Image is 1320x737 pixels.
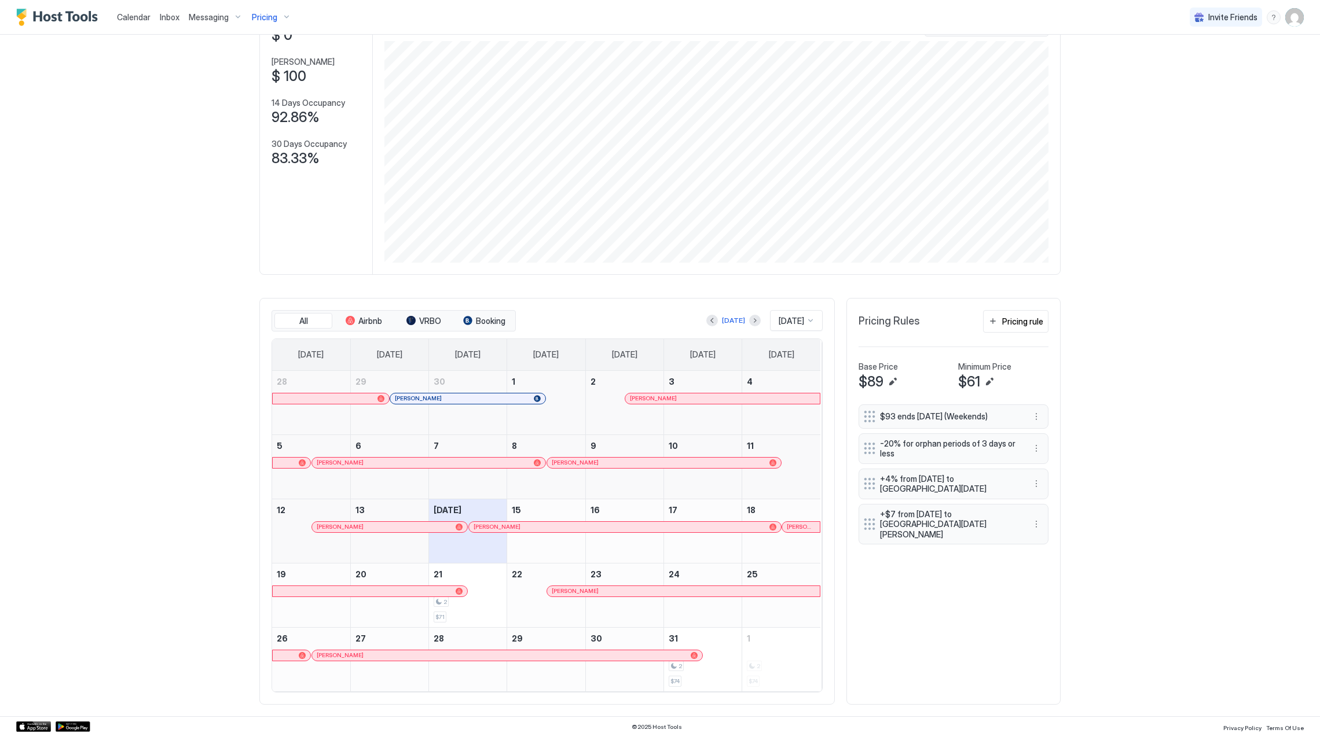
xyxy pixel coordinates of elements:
span: 16 [591,505,600,515]
span: © 2025 Host Tools [632,723,682,731]
span: 26 [277,633,288,643]
td: October 26, 2025 [272,627,350,691]
div: [PERSON_NAME] [552,459,776,466]
span: $ 0 [272,27,292,44]
span: 30 [591,633,602,643]
span: 92.86% [272,109,320,126]
span: $93 ends [DATE] (Weekends) [880,411,1018,422]
div: App Store [16,721,51,732]
a: October 23, 2025 [586,563,663,585]
a: October 2, 2025 [586,371,663,392]
a: October 11, 2025 [742,435,820,456]
a: October 26, 2025 [272,628,350,649]
td: October 31, 2025 [663,627,742,691]
span: [PERSON_NAME] [317,651,364,659]
button: Pricing rule [983,310,1048,333]
span: Base Price [859,362,898,372]
a: November 1, 2025 [742,628,820,649]
a: September 28, 2025 [272,371,350,392]
button: VRBO [395,313,453,329]
span: 23 [591,569,602,579]
div: $93 ends [DATE] (Weekends) menu [859,404,1048,429]
span: Messaging [189,12,229,23]
span: [PERSON_NAME] [317,523,364,530]
span: [DATE] [690,349,716,360]
span: 2 [591,377,596,386]
button: Edit [982,375,996,389]
a: Calendar [117,11,151,23]
span: Minimum Price [958,362,1011,372]
div: Google Play Store [56,721,90,732]
span: 1 [512,377,515,386]
span: 4 [747,377,753,386]
div: [PERSON_NAME] [630,395,815,402]
td: September 30, 2025 [429,371,507,435]
a: October 5, 2025 [272,435,350,456]
a: Host Tools Logo [16,9,103,26]
span: 19 [277,569,286,579]
a: October 22, 2025 [507,563,585,585]
span: Invite Friends [1208,12,1257,23]
div: User profile [1285,8,1304,27]
span: $71 [435,613,445,621]
a: October 10, 2025 [664,435,742,456]
td: October 14, 2025 [429,499,507,563]
a: October 18, 2025 [742,499,820,521]
td: October 16, 2025 [585,499,663,563]
td: November 1, 2025 [742,627,820,691]
td: October 19, 2025 [272,563,350,627]
button: [DATE] [720,314,747,327]
a: October 31, 2025 [664,628,742,649]
span: Terms Of Use [1266,724,1304,731]
div: [PERSON_NAME] [395,395,541,402]
a: Thursday [600,339,649,370]
span: [PERSON_NAME] [317,459,364,466]
span: Pricing [252,12,277,23]
span: 15 [512,505,521,515]
td: October 12, 2025 [272,499,350,563]
button: More options [1029,441,1043,455]
td: September 28, 2025 [272,371,350,435]
span: 83.33% [272,150,320,167]
div: +4% from [DATE] to [GEOGRAPHIC_DATA][DATE] menu [859,469,1048,499]
span: 27 [355,633,366,643]
td: October 5, 2025 [272,434,350,499]
span: 31 [669,633,678,643]
td: October 7, 2025 [429,434,507,499]
td: October 28, 2025 [429,627,507,691]
span: [DATE] [377,349,402,360]
a: October 16, 2025 [586,499,663,521]
span: [DATE] [612,349,637,360]
span: 2 [443,598,447,606]
span: [PERSON_NAME] [630,395,677,402]
a: Sunday [287,339,335,370]
span: 17 [669,505,677,515]
td: October 17, 2025 [663,499,742,563]
a: September 29, 2025 [351,371,428,392]
div: [PERSON_NAME] [317,523,463,530]
div: menu [1029,517,1043,531]
button: All [274,313,332,329]
span: Pricing Rules [859,315,920,328]
a: Saturday [757,339,806,370]
span: 9 [591,441,596,451]
a: October 29, 2025 [507,628,585,649]
td: October 23, 2025 [585,563,663,627]
div: menu [1029,477,1043,491]
a: October 25, 2025 [742,563,820,585]
span: 6 [355,441,361,451]
span: +$7 from [DATE] to [GEOGRAPHIC_DATA][DATE][PERSON_NAME] [880,509,1018,540]
td: October 15, 2025 [507,499,585,563]
span: 3 [669,377,674,386]
span: [PERSON_NAME] [787,523,815,530]
span: [DATE] [533,349,559,360]
span: Airbnb [358,316,382,326]
div: -20% for orphan periods of 3 days or less menu [859,433,1048,464]
span: 30 Days Occupancy [272,139,347,149]
td: October 29, 2025 [507,627,585,691]
a: October 24, 2025 [664,563,742,585]
span: [DATE] [769,349,794,360]
span: 12 [277,505,285,515]
span: [PERSON_NAME] [395,395,442,402]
